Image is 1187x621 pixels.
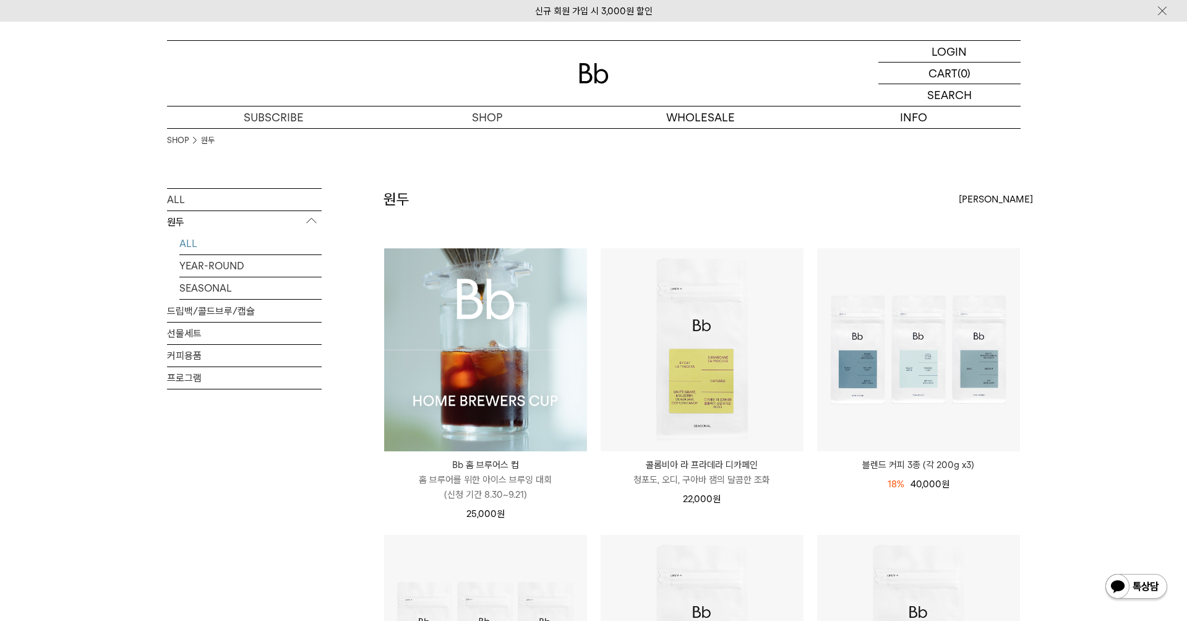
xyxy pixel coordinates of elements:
[878,41,1021,63] a: LOGIN
[497,508,505,519] span: 원
[959,192,1033,207] span: [PERSON_NAME]
[167,300,322,322] a: 드립백/콜드브루/캡슐
[927,84,972,106] p: SEARCH
[817,458,1020,472] a: 블렌드 커피 3종 (각 200g x3)
[384,248,587,451] img: 1000001223_add2_021.jpg
[167,106,380,128] a: SUBSCRIBE
[535,6,653,17] a: 신규 회원 가입 시 3,000원 할인
[878,63,1021,84] a: CART (0)
[941,479,949,490] span: 원
[384,458,587,472] p: Bb 홈 브루어스 컵
[179,255,322,277] a: YEAR-ROUND
[201,134,215,147] a: 원두
[466,508,505,519] span: 25,000
[167,323,322,344] a: 선물세트
[380,106,594,128] a: SHOP
[384,458,587,502] a: Bb 홈 브루어스 컵 홈 브루어를 위한 아이스 브루잉 대회(신청 기간 8.30~9.21)
[384,248,587,451] a: Bb 홈 브루어스 컵
[713,493,721,505] span: 원
[601,472,803,487] p: 청포도, 오디, 구아바 잼의 달콤한 조화
[179,233,322,254] a: ALL
[888,477,904,492] div: 18%
[167,134,189,147] a: SHOP
[601,458,803,472] p: 콜롬비아 라 프라데라 디카페인
[167,345,322,367] a: 커피용품
[167,211,322,233] p: 원두
[167,189,322,211] a: ALL
[594,106,807,128] p: WHOLESALE
[932,41,967,62] p: LOGIN
[167,367,322,389] a: 프로그램
[928,63,958,84] p: CART
[384,472,587,502] p: 홈 브루어를 위한 아이스 브루잉 대회 (신청 기간 8.30~9.21)
[817,248,1020,451] img: 블렌드 커피 3종 (각 200g x3)
[807,106,1021,128] p: INFO
[958,63,971,84] p: (0)
[179,277,322,299] a: SEASONAL
[601,248,803,451] img: 콜롬비아 라 프라데라 디카페인
[384,189,409,210] h2: 원두
[1104,573,1168,602] img: 카카오톡 채널 1:1 채팅 버튼
[911,479,949,490] span: 40,000
[601,458,803,487] a: 콜롬비아 라 프라데라 디카페인 청포도, 오디, 구아바 잼의 달콤한 조화
[579,63,609,84] img: 로고
[683,493,721,505] span: 22,000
